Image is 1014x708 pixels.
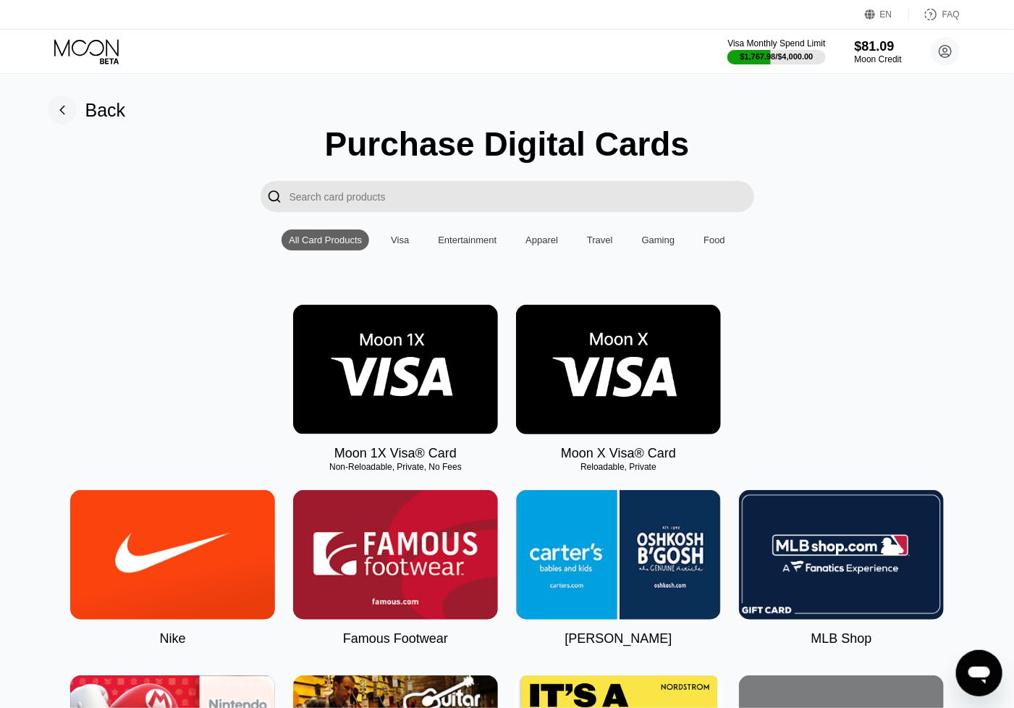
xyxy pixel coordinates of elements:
[565,631,672,646] div: [PERSON_NAME]
[740,52,814,61] div: $1,767.98 / $4,000.00
[518,229,565,250] div: Apparel
[855,39,902,64] div: $81.09Moon Credit
[48,96,126,125] div: Back
[865,7,909,22] div: EN
[391,235,409,245] div: Visa
[293,462,498,472] div: Non-Reloadable, Private, No Fees
[587,235,613,245] div: Travel
[289,235,362,245] div: All Card Products
[956,650,1002,696] iframe: Button to launch messaging window
[343,631,448,646] div: Famous Footwear
[325,125,690,164] div: Purchase Digital Cards
[438,235,497,245] div: Entertainment
[635,229,683,250] div: Gaming
[561,446,676,461] div: Moon X Visa® Card
[384,229,416,250] div: Visa
[880,9,892,20] div: EN
[811,631,871,646] div: MLB Shop
[525,235,558,245] div: Apparel
[431,229,504,250] div: Entertainment
[855,39,902,54] div: $81.09
[261,181,290,212] div: 
[727,38,825,49] div: Visa Monthly Spend Limit
[909,7,960,22] div: FAQ
[942,9,960,20] div: FAQ
[85,100,126,121] div: Back
[642,235,675,245] div: Gaming
[704,235,725,245] div: Food
[580,229,620,250] div: Travel
[290,181,754,212] input: Search card products
[696,229,732,250] div: Food
[268,188,282,205] div: 
[516,462,721,472] div: Reloadable, Private
[334,446,457,461] div: Moon 1X Visa® Card
[727,38,825,64] div: Visa Monthly Spend Limit$1,767.98/$4,000.00
[855,54,902,64] div: Moon Credit
[159,631,185,646] div: Nike
[282,229,369,250] div: All Card Products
